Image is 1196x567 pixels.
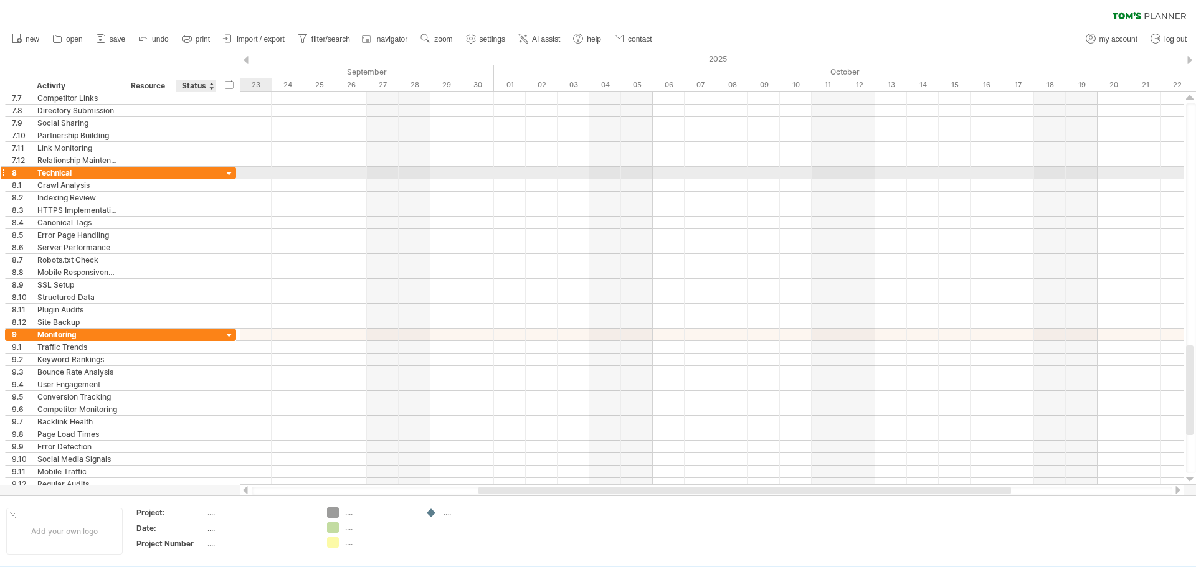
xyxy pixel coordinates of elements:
div: Friday, 17 October 2025 [1002,78,1034,91]
div: Project: [136,507,205,518]
a: undo [135,31,173,47]
div: 9.1 [12,341,31,353]
a: help [570,31,605,47]
div: Structured Data [37,291,118,303]
div: Sunday, 12 October 2025 [843,78,875,91]
div: 7.8 [12,105,31,116]
div: Thursday, 9 October 2025 [748,78,780,91]
div: Add your own logo [6,508,123,555]
div: Indexing Review [37,192,118,204]
div: 8.9 [12,279,31,291]
a: my account [1083,31,1141,47]
div: 9.3 [12,366,31,378]
span: undo [152,35,169,44]
div: User Engagement [37,378,118,390]
div: SSL Setup [37,279,118,291]
div: Sunday, 28 September 2025 [399,78,430,91]
div: 9.11 [12,466,31,477]
div: Friday, 10 October 2025 [780,78,812,91]
span: contact [628,35,652,44]
a: settings [463,31,509,47]
div: Thursday, 25 September 2025 [303,78,335,91]
a: zoom [417,31,456,47]
span: save [110,35,125,44]
a: print [179,31,214,47]
div: Directory Submission [37,105,118,116]
div: Site Backup [37,316,118,328]
a: contact [611,31,656,47]
div: Backlink Health [37,416,118,428]
div: 7.9 [12,117,31,129]
div: 7.11 [12,142,31,154]
div: 8.12 [12,316,31,328]
div: Tuesday, 30 September 2025 [462,78,494,91]
div: Thursday, 16 October 2025 [971,78,1002,91]
div: Partnership Building [37,129,118,141]
div: .... [345,522,413,533]
div: Saturday, 18 October 2025 [1034,78,1066,91]
div: 7.12 [12,154,31,166]
div: .... [207,507,312,518]
div: Bounce Rate Analysis [37,366,118,378]
div: .... [207,523,312,533]
div: Saturday, 11 October 2025 [812,78,843,91]
div: Canonical Tags [37,217,118,228]
div: Monitoring [37,329,118,340]
div: 8.1 [12,179,31,191]
div: Saturday, 27 September 2025 [367,78,399,91]
div: 7.10 [12,129,31,141]
div: .... [345,507,413,518]
div: Traffic Trends [37,341,118,353]
div: Project Number [136,538,205,549]
div: .... [444,507,511,518]
a: new [9,31,43,47]
span: zoom [434,35,452,44]
div: Social Sharing [37,117,118,129]
div: Competitor Monitoring [37,403,118,415]
span: settings [480,35,505,44]
div: Friday, 26 September 2025 [335,78,367,91]
div: 8.11 [12,304,31,316]
div: 9.9 [12,441,31,452]
div: Monday, 29 September 2025 [430,78,462,91]
div: 8.7 [12,254,31,266]
span: help [587,35,601,44]
div: Sunday, 5 October 2025 [621,78,653,91]
a: open [49,31,87,47]
div: Server Performance [37,241,118,253]
span: print [196,35,210,44]
div: 9.6 [12,403,31,415]
div: 8.10 [12,291,31,303]
div: 9.5 [12,391,31,403]
span: log out [1164,35,1187,44]
div: Friday, 3 October 2025 [558,78,589,91]
span: open [66,35,83,44]
span: import / export [237,35,285,44]
div: Error Page Handling [37,229,118,241]
div: Saturday, 4 October 2025 [589,78,621,91]
div: Relationship Maintenance [37,154,118,166]
span: navigator [377,35,407,44]
div: Tuesday, 23 September 2025 [240,78,272,91]
div: 9.12 [12,478,31,490]
div: 8.2 [12,192,31,204]
div: Social Media Signals [37,453,118,465]
div: 9.2 [12,354,31,365]
a: AI assist [515,31,564,47]
div: Wednesday, 8 October 2025 [716,78,748,91]
div: Plugin Audits [37,304,118,316]
span: filter/search [311,35,350,44]
div: .... [207,538,312,549]
div: 9.4 [12,378,31,390]
div: Wednesday, 1 October 2025 [494,78,526,91]
a: save [93,31,129,47]
div: 8.5 [12,229,31,241]
div: 9 [12,329,31,340]
div: Keyword Rankings [37,354,118,365]
div: Link Monitoring [37,142,118,154]
span: AI assist [532,35,560,44]
div: 9.10 [12,453,31,465]
div: Tuesday, 21 October 2025 [1129,78,1161,91]
div: Competitor Links [37,92,118,104]
div: Technical [37,167,118,179]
